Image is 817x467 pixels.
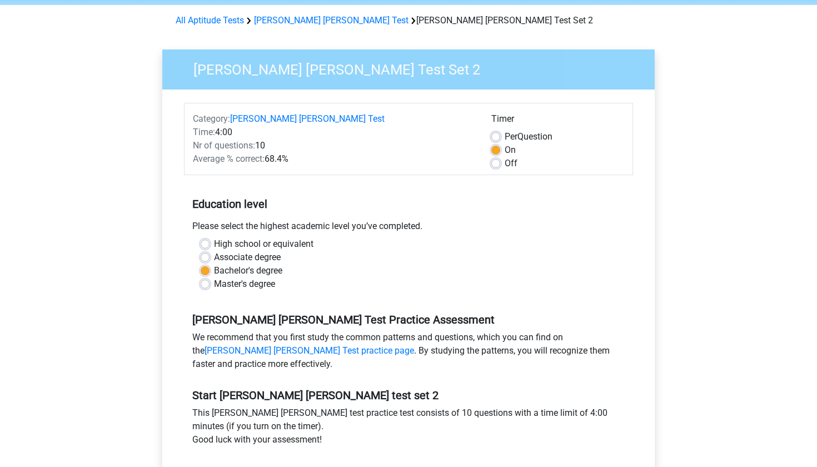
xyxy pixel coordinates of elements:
[505,143,516,157] label: On
[184,220,633,237] div: Please select the highest academic level you’ve completed.
[184,406,633,451] div: This [PERSON_NAME] [PERSON_NAME] test practice test consists of 10 questions with a time limit of...
[205,345,414,356] a: [PERSON_NAME] [PERSON_NAME] Test practice page
[214,277,275,291] label: Master's degree
[192,193,625,215] h5: Education level
[171,14,646,27] div: [PERSON_NAME] [PERSON_NAME] Test Set 2
[214,237,313,251] label: High school or equivalent
[193,127,215,137] span: Time:
[505,131,517,142] span: Per
[230,113,385,124] a: [PERSON_NAME] [PERSON_NAME] Test
[192,313,625,326] h5: [PERSON_NAME] [PERSON_NAME] Test Practice Assessment
[184,331,633,375] div: We recommend that you first study the common patterns and questions, which you can find on the . ...
[214,251,281,264] label: Associate degree
[180,57,646,78] h3: [PERSON_NAME] [PERSON_NAME] Test Set 2
[214,264,282,277] label: Bachelor's degree
[192,389,625,402] h5: Start [PERSON_NAME] [PERSON_NAME] test set 2
[185,152,483,166] div: 68.4%
[505,157,517,170] label: Off
[193,140,255,151] span: Nr of questions:
[491,112,624,130] div: Timer
[193,153,265,164] span: Average % correct:
[185,139,483,152] div: 10
[193,113,230,124] span: Category:
[254,15,409,26] a: [PERSON_NAME] [PERSON_NAME] Test
[176,15,244,26] a: All Aptitude Tests
[185,126,483,139] div: 4:00
[505,130,552,143] label: Question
